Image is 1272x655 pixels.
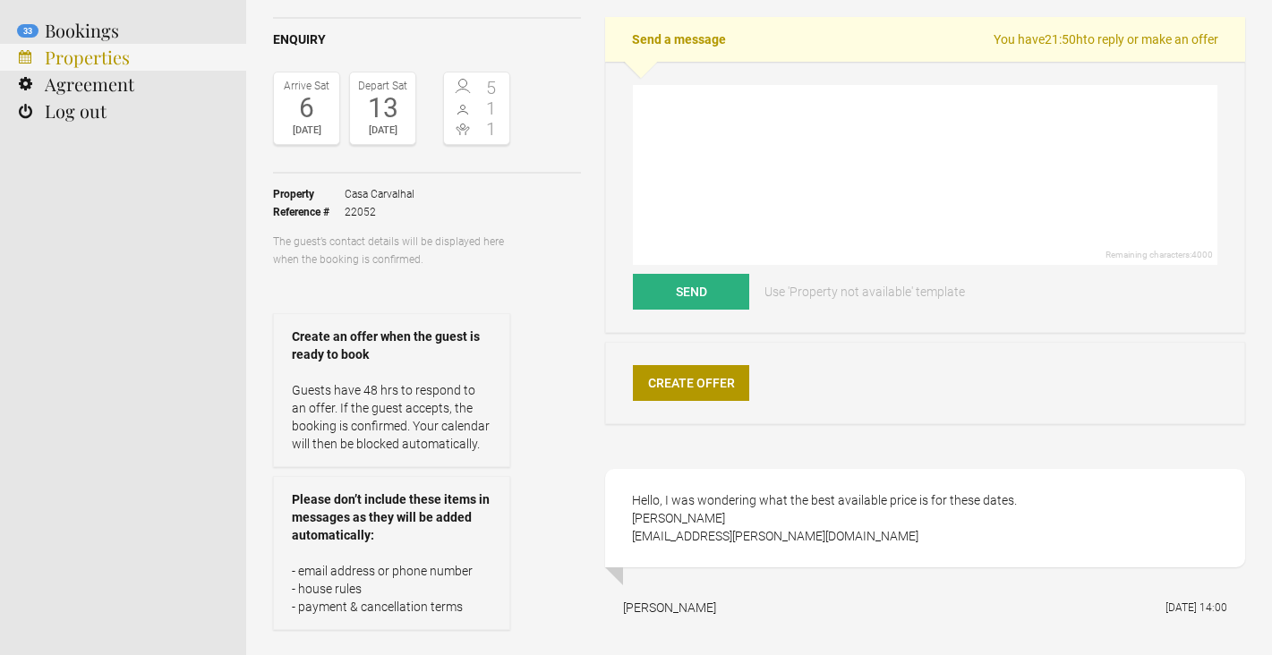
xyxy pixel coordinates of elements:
div: [DATE] [354,122,411,140]
div: Depart Sat [354,77,411,95]
a: Create Offer [633,365,749,401]
strong: Reference # [273,203,345,221]
p: Guests have 48 hrs to respond to an offer. If the guest accepts, the booking is confirmed. Your c... [292,381,491,453]
span: 22052 [345,203,414,221]
p: - email address or phone number - house rules - payment & cancellation terms [292,562,491,616]
p: The guest’s contact details will be displayed here when the booking is confirmed. [273,233,510,268]
div: Arrive Sat [278,77,335,95]
div: [PERSON_NAME] [623,599,716,617]
div: [DATE] [278,122,335,140]
button: Send [633,274,749,310]
h2: Enquiry [273,30,581,49]
div: 6 [278,95,335,122]
span: 1 [477,99,506,117]
flynt-countdown: 21:50h [1045,32,1083,47]
span: Casa Carvalhal [345,185,414,203]
strong: Property [273,185,345,203]
h2: Send a message [605,17,1245,62]
span: 1 [477,120,506,138]
span: 5 [477,79,506,97]
div: Hello, I was wondering what the best available price is for these dates. [PERSON_NAME] [EMAIL_ADD... [605,469,1245,567]
strong: Please don’t include these items in messages as they will be added automatically: [292,490,491,544]
strong: Create an offer when the guest is ready to book [292,327,491,363]
div: 13 [354,95,411,122]
span: You have to reply or make an offer [994,30,1218,48]
a: Use 'Property not available' template [752,274,977,310]
flynt-notification-badge: 33 [17,24,38,38]
flynt-date-display: [DATE] 14:00 [1165,601,1227,614]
